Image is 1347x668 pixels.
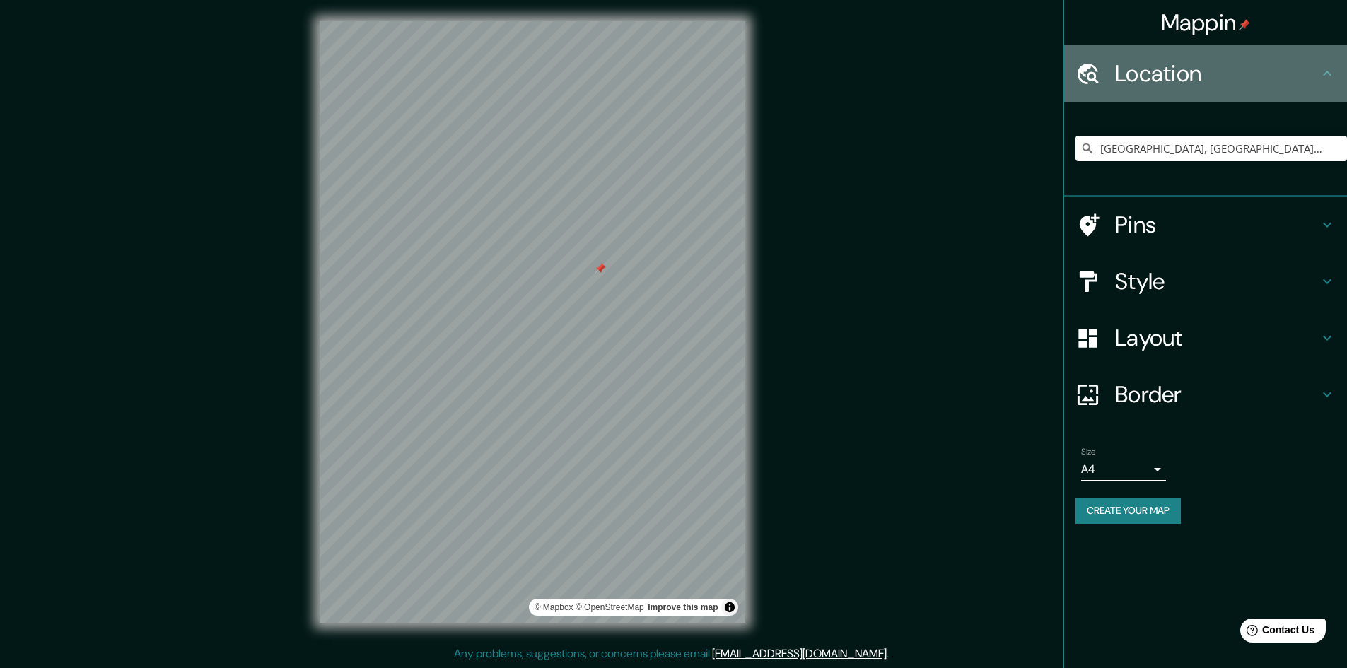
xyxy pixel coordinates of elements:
div: . [891,645,894,662]
button: Create your map [1075,498,1181,524]
label: Size [1081,446,1096,458]
h4: Style [1115,267,1319,295]
input: Pick your city or area [1075,136,1347,161]
button: Toggle attribution [721,599,738,616]
a: Mapbox [535,602,573,612]
iframe: Help widget launcher [1221,613,1331,652]
img: pin-icon.png [1239,19,1250,30]
div: . [889,645,891,662]
a: OpenStreetMap [576,602,644,612]
div: Location [1064,45,1347,102]
h4: Pins [1115,211,1319,239]
div: Pins [1064,197,1347,253]
div: Border [1064,366,1347,423]
h4: Layout [1115,324,1319,352]
a: Map feedback [648,602,718,612]
div: Layout [1064,310,1347,366]
h4: Mappin [1161,8,1251,37]
div: A4 [1081,458,1166,481]
h4: Border [1115,380,1319,409]
p: Any problems, suggestions, or concerns please email . [454,645,889,662]
div: Style [1064,253,1347,310]
h4: Location [1115,59,1319,88]
a: [EMAIL_ADDRESS][DOMAIN_NAME] [712,646,887,661]
canvas: Map [320,21,745,623]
